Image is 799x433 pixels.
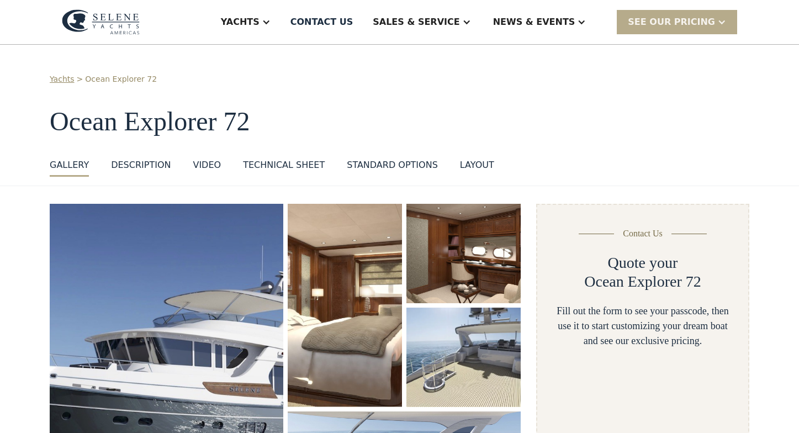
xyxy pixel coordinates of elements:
[493,15,575,29] div: News & EVENTS
[243,159,325,177] a: Technical sheet
[628,15,715,29] div: SEE Our Pricing
[617,10,737,34] div: SEE Our Pricing
[111,159,171,172] div: DESCRIPTION
[77,73,83,85] div: >
[373,15,459,29] div: Sales & Service
[460,159,494,172] div: layout
[243,159,325,172] div: Technical sheet
[406,204,521,303] a: open lightbox
[347,159,438,177] a: standard options
[111,159,171,177] a: DESCRIPTION
[623,227,663,240] div: Contact Us
[50,73,75,85] a: Yachts
[608,254,678,272] h2: Quote your
[460,159,494,177] a: layout
[406,308,521,407] a: open lightbox
[85,73,157,85] a: Ocean Explorer 72
[193,159,221,177] a: VIDEO
[288,204,402,407] a: open lightbox
[62,9,140,35] img: logo
[50,159,89,172] div: GALLERY
[50,107,749,136] h1: Ocean Explorer 72
[50,159,89,177] a: GALLERY
[221,15,260,29] div: Yachts
[290,15,353,29] div: Contact US
[584,272,701,291] h2: Ocean Explorer 72
[555,304,731,348] div: Fill out the form to see your passcode, then use it to start customizing your dream boat and see ...
[193,159,221,172] div: VIDEO
[347,159,438,172] div: standard options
